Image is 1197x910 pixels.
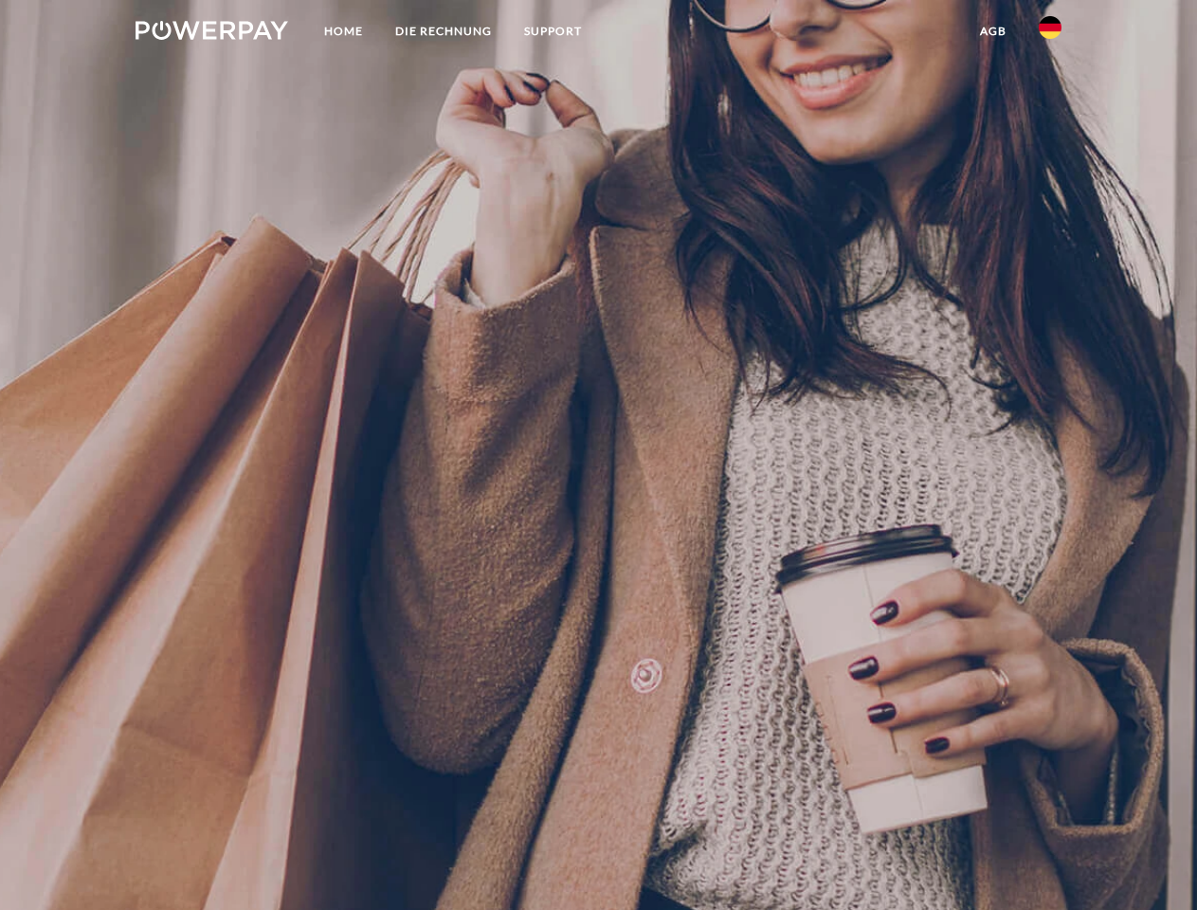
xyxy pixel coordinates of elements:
[964,14,1023,48] a: agb
[379,14,508,48] a: DIE RECHNUNG
[136,21,288,40] img: logo-powerpay-white.svg
[508,14,598,48] a: SUPPORT
[1039,16,1061,39] img: de
[308,14,379,48] a: Home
